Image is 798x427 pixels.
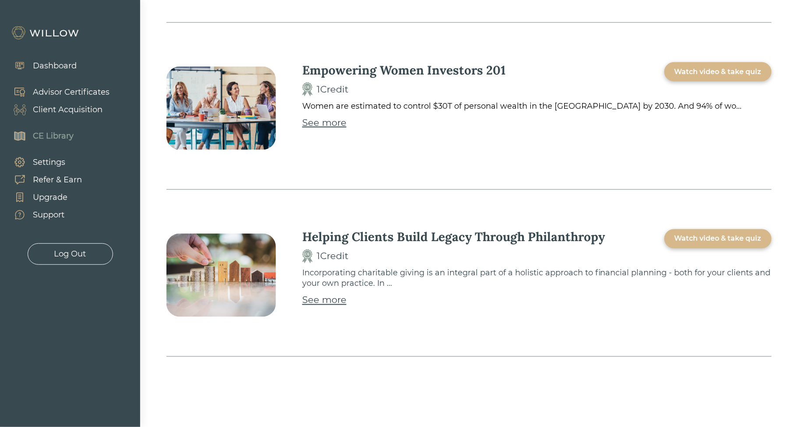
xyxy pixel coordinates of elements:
[4,171,82,189] a: Refer & Earn
[302,116,346,130] a: See more
[302,229,605,245] div: Helping Clients Build Legacy Through Philanthropy
[4,83,109,101] a: Advisor Certificates
[302,62,505,78] div: Empowering Women Investors 201
[33,209,64,221] div: Support
[33,104,102,116] div: Client Acquisition
[317,82,349,96] div: 1 Credit
[4,189,82,206] a: Upgrade
[4,153,82,171] a: Settings
[33,60,77,72] div: Dashboard
[33,86,109,98] div: Advisor Certificates
[54,248,86,260] div: Log Out
[4,101,109,118] a: Client Acquisition
[33,157,65,168] div: Settings
[674,234,762,244] div: Watch video & take quiz
[302,293,346,307] a: See more
[11,26,81,40] img: Willow
[4,127,74,145] a: CE Library
[4,57,77,75] a: Dashboard
[317,249,349,263] div: 1 Credit
[33,192,67,203] div: Upgrade
[674,67,762,77] div: Watch video & take quiz
[302,268,772,289] p: Incorporating charitable giving is an integral part of a holistic approach to financial planning ...
[33,130,74,142] div: CE Library
[33,174,82,186] div: Refer & Earn
[302,101,742,111] span: Women are estimated to control $30T of personal wealth in the [GEOGRAPHIC_DATA] by 2030. And 94% ...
